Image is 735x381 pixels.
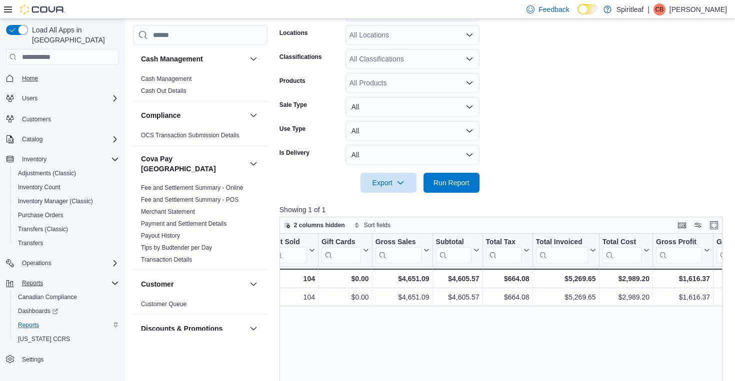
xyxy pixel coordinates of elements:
div: Net Sold [271,238,307,247]
div: Total Cost [602,238,641,247]
label: Products [279,77,305,85]
span: Operations [18,257,119,269]
div: Cova Pay [GEOGRAPHIC_DATA] [133,182,267,270]
button: Inventory Manager (Classic) [10,194,123,208]
button: Settings [2,352,123,367]
img: Cova [20,4,65,14]
button: Home [2,71,123,85]
span: Load All Apps in [GEOGRAPHIC_DATA] [28,25,119,45]
span: Transfers (Classic) [14,223,119,235]
div: 104 [271,273,315,285]
span: Inventory Manager (Classic) [18,197,93,205]
div: Gross Sales [375,238,421,247]
div: Subtotal [435,238,471,247]
div: $5,269.65 [535,273,595,285]
h3: Compliance [141,110,180,120]
div: $2,989.20 [602,291,649,303]
div: Total Cost [602,238,641,263]
button: Reports [2,276,123,290]
button: Open list of options [465,79,473,87]
div: $2,989.20 [602,273,649,285]
p: [PERSON_NAME] [669,3,727,15]
span: Canadian Compliance [18,293,77,301]
div: $4,605.57 [435,273,479,285]
p: | [647,3,649,15]
button: Customer [141,279,245,289]
button: Run Report [423,173,479,193]
button: Customers [2,111,123,126]
button: 2 columns hidden [280,219,349,231]
button: Discounts & Promotions [247,323,259,335]
span: Customers [18,112,119,125]
div: $664.08 [485,291,529,303]
a: Cash Out Details [141,87,186,94]
span: Settings [18,353,119,366]
div: $5,269.65 [535,291,595,303]
span: Reports [14,319,119,331]
div: Net Sold [271,238,307,263]
button: Catalog [18,133,46,145]
a: Transfers [14,237,47,249]
span: Users [18,92,119,104]
span: Inventory Manager (Classic) [14,195,119,207]
button: All [345,97,479,117]
button: Total Cost [602,238,649,263]
a: Cash Management [141,75,191,82]
button: Customer [247,278,259,290]
span: Transfers [18,239,43,247]
p: Spiritleaf [616,3,643,15]
label: Is Delivery [279,149,309,157]
button: Purchase Orders [10,208,123,222]
a: Canadian Compliance [14,291,81,303]
label: Use Type [279,125,305,133]
span: Export [366,173,410,193]
div: Gift Card Sales [321,238,361,263]
span: Operations [22,259,51,267]
div: Gross Profit [656,238,702,247]
button: Export [360,173,416,193]
div: 104 [271,291,315,303]
span: Washington CCRS [14,333,119,345]
h3: Discounts & Promotions [141,324,222,334]
a: Dashboards [10,304,123,318]
a: Purchase Orders [14,209,67,221]
button: Reports [10,318,123,332]
div: $4,651.09 [375,273,429,285]
a: Settings [18,354,47,366]
button: Keyboard shortcuts [676,219,688,231]
div: $0.00 [321,291,369,303]
a: Transaction Details [141,256,192,263]
button: [US_STATE] CCRS [10,332,123,346]
span: Customers [22,115,51,123]
span: [US_STATE] CCRS [18,335,70,343]
button: Net Sold [271,238,315,263]
div: Cash Management [133,73,267,101]
div: $1,616.37 [656,273,710,285]
button: Gift Cards [321,238,369,263]
a: Fee and Settlement Summary - Online [141,184,243,191]
span: Sort fields [364,221,390,229]
a: Customers [18,113,55,125]
div: Total Invoiced [535,238,587,247]
a: Merchant Statement [141,208,195,215]
button: Gross Profit [656,238,710,263]
span: Reports [22,279,43,287]
div: Gross Profit [656,238,702,263]
button: Inventory [18,153,50,165]
button: Cova Pay [GEOGRAPHIC_DATA] [141,154,245,174]
span: Adjustments (Classic) [14,167,119,179]
span: Inventory Count [18,183,60,191]
a: Payment and Settlement Details [141,220,226,227]
div: Total Tax [485,238,521,247]
button: Total Tax [485,238,529,263]
span: Catalog [22,135,42,143]
div: Customer [133,298,267,314]
label: Sale Type [279,101,307,109]
span: Inventory [22,155,46,163]
div: Gross Sales [375,238,421,263]
button: Cash Management [247,53,259,65]
label: Locations [279,29,308,37]
span: Reports [18,321,39,329]
span: Inventory Count [14,181,119,193]
span: 2 columns hidden [294,221,345,229]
